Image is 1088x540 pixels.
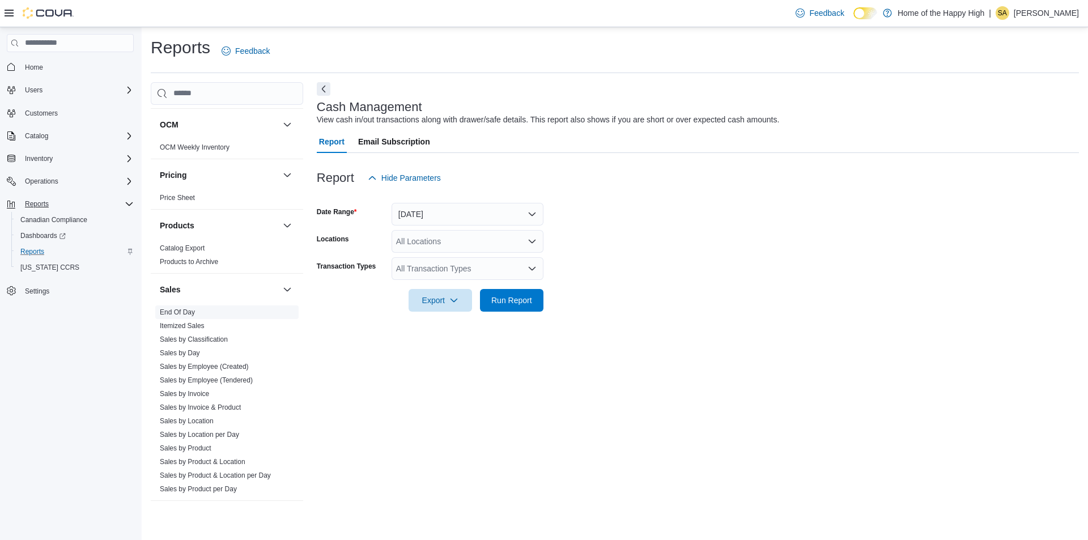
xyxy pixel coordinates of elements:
[151,241,303,273] div: Products
[1014,6,1079,20] p: [PERSON_NAME]
[20,231,66,240] span: Dashboards
[160,403,241,411] a: Sales by Invoice & Product
[16,261,84,274] a: [US_STATE] CCRS
[2,282,138,299] button: Settings
[528,237,537,246] button: Open list of options
[20,106,134,120] span: Customers
[20,175,63,188] button: Operations
[25,63,43,72] span: Home
[528,264,537,273] button: Open list of options
[20,175,134,188] span: Operations
[160,431,239,439] a: Sales by Location per Day
[160,220,278,231] button: Products
[160,471,271,480] span: Sales by Product & Location per Day
[25,287,49,296] span: Settings
[358,130,430,153] span: Email Subscription
[160,143,229,152] span: OCM Weekly Inventory
[392,203,543,226] button: [DATE]
[160,362,249,371] span: Sales by Employee (Created)
[381,172,441,184] span: Hide Parameters
[160,308,195,317] span: End Of Day
[317,262,376,271] label: Transaction Types
[20,129,53,143] button: Catalog
[20,107,62,120] a: Customers
[16,229,134,243] span: Dashboards
[280,283,294,296] button: Sales
[160,444,211,453] span: Sales by Product
[20,129,134,143] span: Catalog
[160,416,214,426] span: Sales by Location
[151,36,210,59] h1: Reports
[11,260,138,275] button: [US_STATE] CCRS
[160,444,211,452] a: Sales by Product
[25,154,53,163] span: Inventory
[280,219,294,232] button: Products
[160,457,245,466] span: Sales by Product & Location
[23,7,74,19] img: Cova
[160,193,195,202] span: Price Sheet
[160,403,241,412] span: Sales by Invoice & Product
[160,417,214,425] a: Sales by Location
[317,100,422,114] h3: Cash Management
[415,289,465,312] span: Export
[160,194,195,202] a: Price Sheet
[25,86,42,95] span: Users
[280,118,294,131] button: OCM
[2,105,138,121] button: Customers
[898,6,984,20] p: Home of the Happy High
[409,289,472,312] button: Export
[2,173,138,189] button: Operations
[11,212,138,228] button: Canadian Compliance
[160,308,195,316] a: End Of Day
[25,177,58,186] span: Operations
[160,458,245,466] a: Sales by Product & Location
[2,196,138,212] button: Reports
[20,197,53,211] button: Reports
[20,152,57,165] button: Inventory
[20,60,134,74] span: Home
[160,220,194,231] h3: Products
[20,83,134,97] span: Users
[160,119,178,130] h3: OCM
[160,376,253,384] a: Sales by Employee (Tendered)
[363,167,445,189] button: Hide Parameters
[160,284,181,295] h3: Sales
[20,284,54,298] a: Settings
[160,335,228,344] span: Sales by Classification
[317,171,354,185] h3: Report
[16,245,134,258] span: Reports
[151,141,303,159] div: OCM
[16,261,134,274] span: Washington CCRS
[853,7,877,19] input: Dark Mode
[7,54,134,329] nav: Complex example
[160,321,205,330] span: Itemized Sales
[16,229,70,243] a: Dashboards
[25,199,49,209] span: Reports
[20,83,47,97] button: Users
[2,59,138,75] button: Home
[160,119,278,130] button: OCM
[160,363,249,371] a: Sales by Employee (Created)
[809,7,844,19] span: Feedback
[160,349,200,357] a: Sales by Day
[317,82,330,96] button: Next
[20,61,48,74] a: Home
[317,114,780,126] div: View cash in/out transactions along with drawer/safe details. This report also shows if you are s...
[16,213,134,227] span: Canadian Compliance
[791,2,848,24] a: Feedback
[160,284,278,295] button: Sales
[151,191,303,209] div: Pricing
[160,389,209,398] span: Sales by Invoice
[11,244,138,260] button: Reports
[2,128,138,144] button: Catalog
[160,169,186,181] h3: Pricing
[160,322,205,330] a: Itemized Sales
[480,289,543,312] button: Run Report
[151,305,303,500] div: Sales
[160,257,218,266] span: Products to Archive
[160,485,237,493] a: Sales by Product per Day
[235,45,270,57] span: Feedback
[160,244,205,252] a: Catalog Export
[16,245,49,258] a: Reports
